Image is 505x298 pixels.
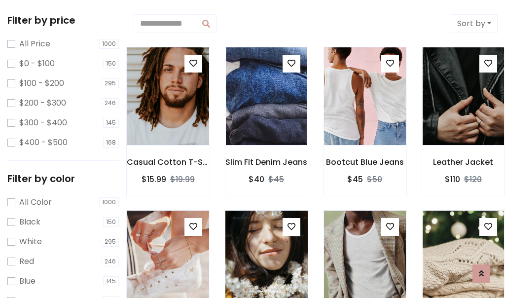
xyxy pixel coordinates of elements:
[324,157,406,167] h6: Bootcut Blue Jeans
[451,14,498,33] button: Sort by
[19,216,40,228] label: Black
[347,175,363,184] h6: $45
[19,58,55,70] label: $0 - $100
[19,236,42,248] label: White
[19,275,36,287] label: Blue
[19,38,50,50] label: All Price
[102,98,119,108] span: 246
[127,157,210,167] h6: Casual Cotton T-Shirt
[170,174,195,185] del: $19.99
[19,137,68,149] label: $400 - $500
[464,174,482,185] del: $120
[19,196,52,208] label: All Color
[103,217,119,227] span: 150
[268,174,284,185] del: $45
[19,117,67,129] label: $300 - $400
[103,138,119,148] span: 168
[367,174,382,185] del: $50
[102,237,119,247] span: 295
[249,175,264,184] h6: $40
[225,157,308,167] h6: Slim Fit Denim Jeans
[103,118,119,128] span: 145
[7,173,119,185] h5: Filter by color
[19,256,34,267] label: Red
[422,157,505,167] h6: Leather Jacket
[102,78,119,88] span: 295
[99,197,119,207] span: 1000
[102,257,119,266] span: 246
[103,59,119,69] span: 150
[19,97,66,109] label: $200 - $300
[103,276,119,286] span: 145
[445,175,460,184] h6: $110
[19,77,64,89] label: $100 - $200
[99,39,119,49] span: 1000
[7,14,119,26] h5: Filter by price
[142,175,166,184] h6: $15.99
